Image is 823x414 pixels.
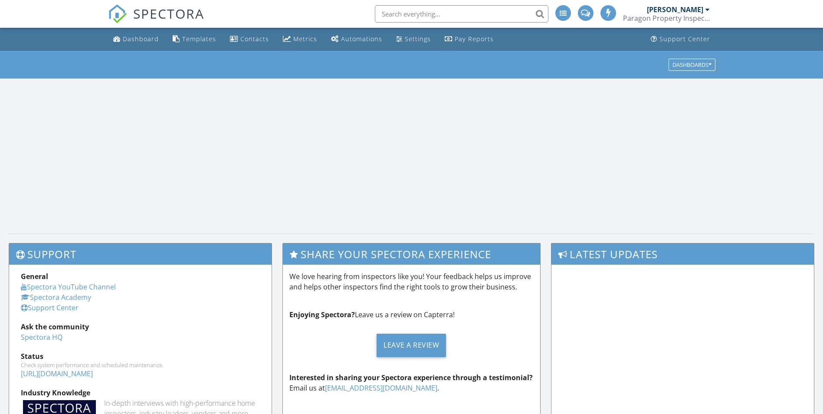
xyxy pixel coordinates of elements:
a: [EMAIL_ADDRESS][DOMAIN_NAME] [325,383,437,393]
a: Spectora HQ [21,332,62,342]
div: Metrics [293,35,317,43]
strong: Interested in sharing your Spectora experience through a testimonial? [289,373,533,382]
a: Support Center [647,31,714,47]
button: Dashboards [669,59,715,71]
p: We love hearing from inspectors like you! Your feedback helps us improve and helps other inspecto... [289,271,534,292]
div: Leave a Review [377,334,446,357]
a: Settings [393,31,434,47]
a: Contacts [226,31,272,47]
h3: Share Your Spectora Experience [283,243,540,265]
a: [URL][DOMAIN_NAME] [21,369,93,378]
input: Search everything... [375,5,548,23]
a: Metrics [279,31,321,47]
a: Pay Reports [441,31,497,47]
div: Industry Knowledge [21,388,260,398]
span: SPECTORA [133,4,204,23]
p: Leave us a review on Capterra! [289,309,534,320]
div: [PERSON_NAME] [647,5,703,14]
strong: General [21,272,48,281]
h3: Support [9,243,272,265]
a: Support Center [21,303,79,312]
p: Email us at . [289,372,534,393]
div: Dashboard [123,35,159,43]
strong: Enjoying Spectora? [289,310,355,319]
div: Automations [341,35,382,43]
div: Templates [182,35,216,43]
a: Automations (Advanced) [328,31,386,47]
h3: Latest Updates [551,243,814,265]
div: Pay Reports [455,35,494,43]
a: Dashboard [110,31,162,47]
div: Ask the community [21,322,260,332]
a: Spectora YouTube Channel [21,282,116,292]
a: Spectora Academy [21,292,91,302]
div: Dashboards [672,62,712,68]
div: Check system performance and scheduled maintenance. [21,361,260,368]
div: Contacts [240,35,269,43]
div: Support Center [659,35,710,43]
img: The Best Home Inspection Software - Spectora [108,4,127,23]
a: Templates [169,31,220,47]
a: Leave a Review [289,327,534,364]
div: Status [21,351,260,361]
a: SPECTORA [108,12,204,30]
div: Settings [405,35,431,43]
div: Paragon Property Inspections LLC. [623,14,710,23]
